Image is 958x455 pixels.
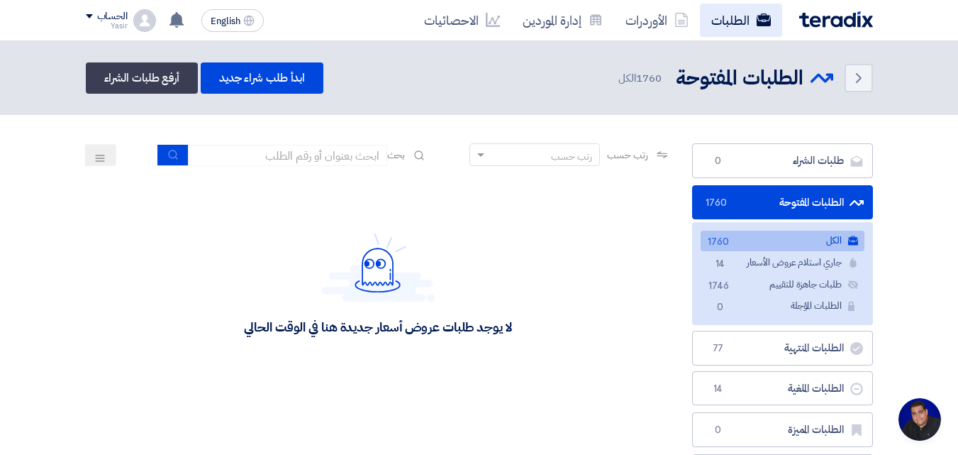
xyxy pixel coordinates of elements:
span: 1760 [712,235,729,250]
span: 1760 [636,70,662,86]
button: English [201,9,264,32]
span: English [211,16,240,26]
a: الطلبات المميزة0 [692,412,873,447]
div: Open chat [898,398,941,441]
span: 0 [710,423,727,437]
h2: الطلبات المفتوحة [676,65,803,92]
a: الطلبات المفتوحة1760 [692,185,873,220]
span: 1746 [712,279,729,294]
div: رتب حسب [551,149,592,164]
div: لا يوجد طلبات عروض أسعار جديدة هنا في الوقت الحالي [244,319,511,335]
span: الكل [618,70,664,87]
img: Teradix logo [799,11,873,28]
a: الطلبات المؤجلة [701,296,864,317]
span: 14 [710,382,727,396]
span: 1760 [710,196,727,210]
span: 77 [710,341,727,356]
a: الطلبات الملغية14 [692,371,873,406]
a: الأوردرات [614,4,700,37]
a: طلبات الشراء0 [692,143,873,178]
a: الكل [701,231,864,251]
a: طلبات جاهزة للتقييم [701,275,864,295]
span: رتب حسب [607,148,647,163]
img: Hello [321,233,435,302]
div: الحساب [97,11,128,23]
span: 0 [710,154,727,168]
a: إدارة الموردين [511,4,614,37]
span: 0 [712,300,729,315]
a: أرفع طلبات الشراء [86,62,198,94]
a: جاري استلام عروض الأسعار [701,253,864,273]
a: الاحصائيات [413,4,511,37]
span: 14 [712,257,729,272]
img: profile_test.png [133,9,156,32]
a: ابدأ طلب شراء جديد [201,62,323,94]
a: الطلبات المنتهية77 [692,331,873,366]
a: الطلبات [700,4,782,37]
div: Yasir [86,22,128,30]
input: ابحث بعنوان أو رقم الطلب [189,145,387,166]
span: بحث [387,148,406,163]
